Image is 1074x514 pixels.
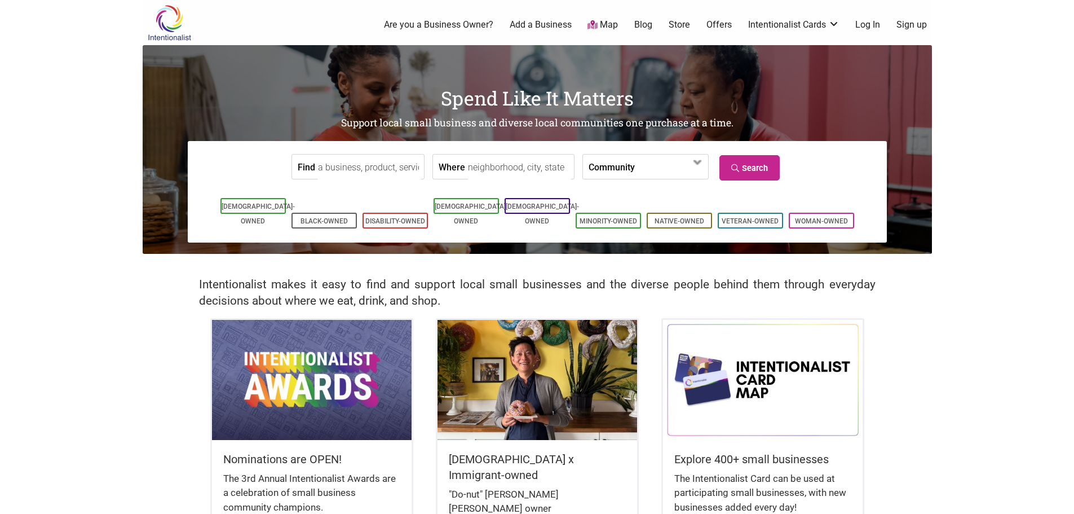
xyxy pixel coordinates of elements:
[589,155,635,179] label: Community
[384,19,493,31] a: Are you a Business Owner?
[587,19,618,32] a: Map
[468,155,571,180] input: neighborhood, city, state
[674,451,851,467] h5: Explore 400+ small businesses
[298,155,315,179] label: Find
[143,85,932,112] h1: Spend Like It Matters
[222,203,295,225] a: [DEMOGRAPHIC_DATA]-Owned
[199,276,876,309] h2: Intentionalist makes it easy to find and support local small businesses and the diverse people be...
[143,116,932,130] h2: Support local small business and diverse local communities one purchase at a time.
[318,155,421,180] input: a business, product, service
[855,19,880,31] a: Log In
[896,19,927,31] a: Sign up
[212,320,412,440] img: Intentionalist Awards
[365,217,425,225] a: Disability-Owned
[506,203,579,225] a: [DEMOGRAPHIC_DATA]-Owned
[655,217,704,225] a: Native-Owned
[634,19,652,31] a: Blog
[719,155,780,181] a: Search
[795,217,848,225] a: Woman-Owned
[437,320,637,440] img: King Donuts - Hong Chhuor
[449,451,626,483] h5: [DEMOGRAPHIC_DATA] x Immigrant-owned
[435,203,508,225] a: [DEMOGRAPHIC_DATA]-Owned
[439,155,465,179] label: Where
[722,217,779,225] a: Veteran-Owned
[669,19,690,31] a: Store
[748,19,839,31] a: Intentionalist Cards
[663,320,863,440] img: Intentionalist Card Map
[223,451,400,467] h5: Nominations are OPEN!
[143,5,196,41] img: Intentionalist
[580,217,637,225] a: Minority-Owned
[510,19,572,31] a: Add a Business
[300,217,348,225] a: Black-Owned
[706,19,732,31] a: Offers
